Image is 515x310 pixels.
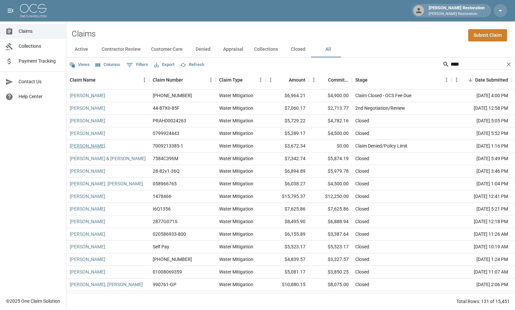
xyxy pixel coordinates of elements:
[153,243,169,250] div: Self Pay
[309,266,352,279] div: $3,850.25
[266,228,309,241] div: $6,155.89
[309,90,352,102] div: $4,900.00
[70,168,105,174] a: [PERSON_NAME]
[219,243,253,250] div: Water Mitigation
[153,231,186,237] div: 020586933-800
[309,71,352,89] div: Committed Amount
[70,71,96,89] div: Claim Name
[266,291,309,304] div: $9,741.75
[219,180,253,187] div: Water Mitigation
[70,206,105,212] a: [PERSON_NAME]
[452,90,511,102] div: [DATE] 4:00 PM
[309,75,319,85] button: Menu
[355,92,411,99] div: Claim Closed - OCS Fee Due
[452,228,511,241] div: [DATE] 11:26 AM
[283,41,313,57] button: Closed
[19,93,61,100] span: Help Center
[452,153,511,165] div: [DATE] 5:49 PM
[153,269,182,275] div: 01008069359
[309,253,352,266] div: $3,327.57
[289,71,305,89] div: Amount
[96,41,146,57] button: Contractor Review
[70,130,105,137] a: [PERSON_NAME]
[219,256,253,263] div: Water Mitigation
[355,71,368,89] div: Stage
[153,180,177,187] div: 058966765
[309,178,352,190] div: $4,500.00
[218,41,249,57] button: Appraisal
[266,253,309,266] div: $4,839.57
[219,130,253,137] div: Water Mitigation
[94,60,122,70] button: Select columns
[309,279,352,291] div: $8,075.00
[153,193,171,200] div: 1478466
[355,243,369,250] div: Closed
[452,178,511,190] div: [DATE] 1:04 PM
[153,117,186,124] div: PRAH00024263
[188,41,218,57] button: Denied
[426,5,487,17] div: [PERSON_NAME] Restoration
[219,206,253,212] div: Water Mitigation
[328,71,349,89] div: Committed Amount
[309,228,352,241] div: $3,387.64
[452,216,511,228] div: [DATE] 12:18 PM
[266,127,309,140] div: $5,289.17
[355,105,405,111] div: 2nd Negotiation/Review
[70,180,143,187] a: [PERSON_NAME]. [PERSON_NAME]
[183,75,192,85] button: Sort
[219,155,253,162] div: Water Mitigation
[219,218,253,225] div: Water Mitigation
[153,206,171,212] div: I6Q1356
[452,266,511,279] div: [DATE] 11:07 AM
[309,291,352,304] div: $3,096.28
[309,190,352,203] div: $12,250.00
[355,168,369,174] div: Closed
[355,180,369,187] div: Closed
[266,71,309,89] div: Amount
[70,155,146,162] a: [PERSON_NAME] & [PERSON_NAME]
[355,117,369,124] div: Closed
[70,269,105,275] a: [PERSON_NAME]
[355,155,369,162] div: Closed
[266,102,309,115] div: $7,060.17
[355,231,369,237] div: Closed
[468,29,507,41] a: Submit Claim
[266,241,309,253] div: $5,523.17
[456,298,510,305] div: Total Rows: 131 of 15,451
[355,269,369,275] div: Closed
[266,165,309,178] div: $6,894.89
[70,281,143,288] a: [PERSON_NAME], [PERSON_NAME]
[219,231,253,237] div: Water Mitigation
[309,115,352,127] div: $4,782.16
[452,190,511,203] div: [DATE] 12:41 PM
[66,71,149,89] div: Claim Name
[179,60,206,70] button: Refresh
[153,256,192,263] div: 01-008-018519
[72,29,96,39] h2: Claims
[153,71,183,89] div: Claim Number
[153,168,180,174] div: 28-82v1-36Q
[355,281,369,288] div: Closed
[139,75,149,85] button: Menu
[280,75,289,85] button: Sort
[219,143,253,149] div: Water Mitigation
[219,193,253,200] div: Water Mitigation
[452,203,511,216] div: [DATE] 5:21 PM
[442,75,452,85] button: Menu
[153,143,183,149] div: 7009213385-1
[70,256,105,263] a: [PERSON_NAME]
[219,168,253,174] div: Water Mitigation
[70,117,105,124] a: [PERSON_NAME]
[219,281,253,288] div: Water Mitigation
[19,43,61,50] span: Collections
[266,153,309,165] div: $7,342.74
[266,216,309,228] div: $8,495.90
[66,41,515,57] div: dynamic tabs
[266,140,309,153] div: $3,672.34
[355,130,369,137] div: Closed
[266,90,309,102] div: $6,964.21
[452,127,511,140] div: [DATE] 5:52 PM
[96,75,105,85] button: Sort
[309,241,352,253] div: $5,523.17
[206,75,216,85] button: Menu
